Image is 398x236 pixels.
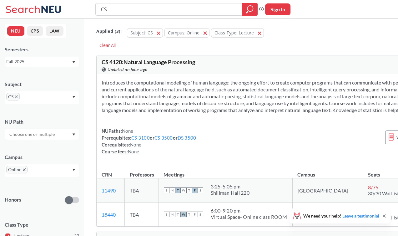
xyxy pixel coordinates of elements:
[102,127,196,155] div: NUPaths: Prerequisites: or or Corequisites: Course fees:
[342,213,379,218] a: Leave a testimonial
[169,187,175,193] span: M
[125,178,159,203] td: TBA
[5,46,79,53] div: Semesters
[181,212,186,217] span: W
[125,165,159,178] th: Professors
[102,212,116,218] a: 18440
[72,169,75,171] svg: Dropdown arrow
[178,135,196,141] a: DS 3500
[368,184,378,190] span: 8 / 75
[169,212,175,217] span: M
[6,131,59,138] input: Choose one or multiple
[192,212,198,217] span: F
[154,135,173,141] a: CS 3500
[128,149,139,154] span: None
[175,212,181,217] span: T
[211,208,287,214] div: 6:00 - 9:20 pm
[125,203,159,227] td: TBA
[122,128,133,134] span: None
[96,28,122,35] span: Applied ( 3 ):
[6,166,28,173] span: OnlineX to remove pill
[214,30,254,36] span: Class Type: Lecture
[5,129,79,140] div: Dropdown arrow
[186,187,192,193] span: T
[6,93,20,100] span: CSX to remove pill
[27,26,43,36] button: CPS
[5,81,79,88] div: Subject
[164,28,209,38] button: Campus: Online
[131,135,150,141] a: CS 3100
[242,3,258,16] div: magnifying glass
[130,142,141,147] span: None
[211,183,249,190] div: 3:25 - 5:05 pm
[102,187,116,193] a: 11490
[72,96,75,98] svg: Dropdown arrow
[292,203,363,227] td: Online
[303,214,379,218] span: We need your help!
[96,41,119,50] div: Clear All
[292,178,363,203] td: [GEOGRAPHIC_DATA]
[127,28,163,38] button: Subject: CS
[5,196,21,203] p: Honors
[23,168,26,171] svg: X to remove pill
[102,171,112,178] div: CRN
[159,165,292,178] th: Meetings
[5,91,79,104] div: CSX to remove pillDropdown arrow
[100,4,238,15] input: Class, professor, course number, "phrase"
[265,3,290,15] button: Sign In
[72,61,75,64] svg: Dropdown arrow
[198,212,203,217] span: S
[108,66,148,73] span: Updated an hour ago
[186,212,192,217] span: T
[168,30,199,36] span: Campus: Online
[72,133,75,136] svg: Dropdown arrow
[292,165,363,178] th: Campus
[5,118,79,125] div: NU Path
[5,221,79,228] span: Class Type
[5,164,79,177] div: OnlineX to remove pillDropdown arrow
[102,59,195,65] span: CS 4120 : Natural Language Processing
[164,212,169,217] span: S
[192,187,198,193] span: F
[130,30,153,36] span: Subject: CS
[15,95,18,98] svg: X to remove pill
[211,28,264,38] button: Class Type: Lecture
[211,214,287,220] div: Virtual Space- Online class ROOM
[246,5,254,14] svg: magnifying glass
[181,187,186,193] span: W
[5,154,79,161] div: Campus
[6,58,72,65] div: Fall 2025
[5,57,79,67] div: Fall 2025Dropdown arrow
[198,187,203,193] span: S
[46,26,63,36] button: LAW
[211,190,249,196] div: Shillman Hall 220
[7,26,24,36] button: NEU
[164,187,169,193] span: S
[175,187,181,193] span: T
